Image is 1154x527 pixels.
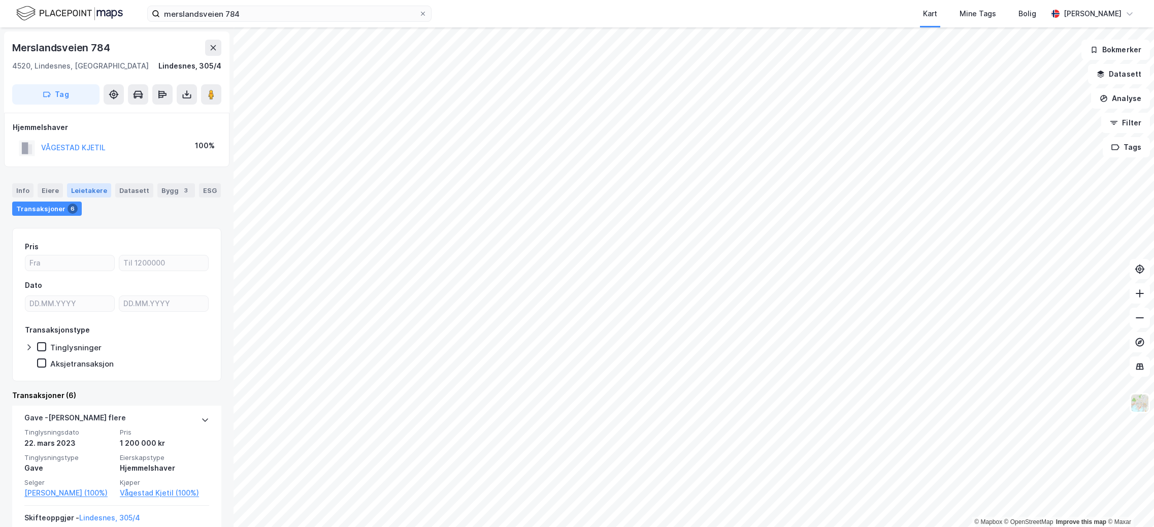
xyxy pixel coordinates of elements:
[1103,137,1150,157] button: Tags
[120,453,209,462] span: Eierskapstype
[181,185,191,195] div: 3
[25,279,42,291] div: Dato
[160,6,419,21] input: Søk på adresse, matrikkel, gårdeiere, leietakere eller personer
[68,204,78,214] div: 6
[67,183,111,197] div: Leietakere
[24,437,114,449] div: 22. mars 2023
[24,412,126,428] div: Gave - [PERSON_NAME] flere
[1064,8,1122,20] div: [PERSON_NAME]
[1018,8,1036,20] div: Bolig
[120,478,209,487] span: Kjøper
[25,296,114,311] input: DD.MM.YYYY
[79,513,140,522] a: Lindesnes, 305/4
[1081,40,1150,60] button: Bokmerker
[12,40,112,56] div: Merslandsveien 784
[12,202,82,216] div: Transaksjoner
[12,60,149,72] div: 4520, Lindesnes, [GEOGRAPHIC_DATA]
[12,84,100,105] button: Tag
[1091,88,1150,109] button: Analyse
[1103,478,1154,527] iframe: Chat Widget
[50,343,102,352] div: Tinglysninger
[12,183,34,197] div: Info
[25,324,90,336] div: Transaksjonstype
[1004,518,1053,525] a: OpenStreetMap
[1088,64,1150,84] button: Datasett
[119,255,208,271] input: Til 1200000
[1101,113,1150,133] button: Filter
[24,487,114,499] a: [PERSON_NAME] (100%)
[120,462,209,474] div: Hjemmelshaver
[120,428,209,437] span: Pris
[195,140,215,152] div: 100%
[38,183,63,197] div: Eiere
[24,453,114,462] span: Tinglysningstype
[199,183,221,197] div: ESG
[24,428,114,437] span: Tinglysningsdato
[24,462,114,474] div: Gave
[923,8,937,20] div: Kart
[158,60,221,72] div: Lindesnes, 305/4
[115,183,153,197] div: Datasett
[24,478,114,487] span: Selger
[25,241,39,253] div: Pris
[1130,393,1149,413] img: Z
[974,518,1002,525] a: Mapbox
[157,183,195,197] div: Bygg
[1103,478,1154,527] div: Kontrollprogram for chat
[119,296,208,311] input: DD.MM.YYYY
[13,121,221,134] div: Hjemmelshaver
[1056,518,1106,525] a: Improve this map
[12,389,221,402] div: Transaksjoner (6)
[50,359,114,369] div: Aksjetransaksjon
[16,5,123,22] img: logo.f888ab2527a4732fd821a326f86c7f29.svg
[25,255,114,271] input: Fra
[960,8,996,20] div: Mine Tags
[120,437,209,449] div: 1 200 000 kr
[120,487,209,499] a: Vågestad Kjetil (100%)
